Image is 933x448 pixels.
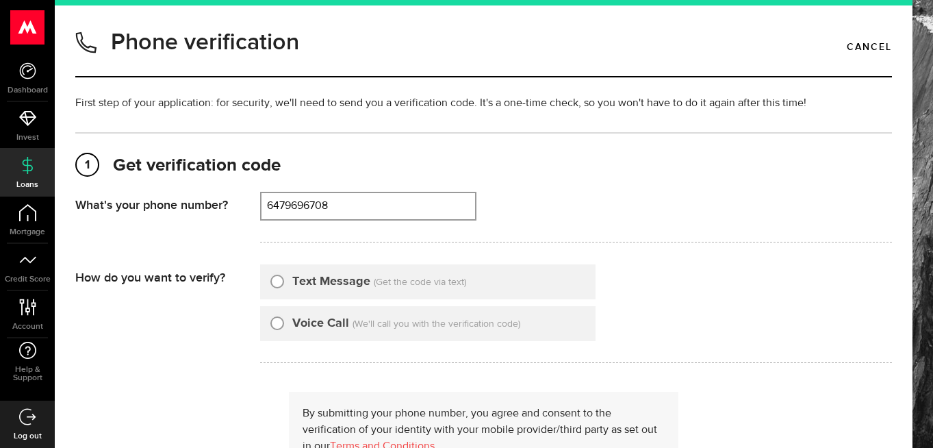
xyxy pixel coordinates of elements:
[11,5,52,47] button: Open LiveChat chat widget
[847,36,892,59] a: Cancel
[353,319,520,329] span: (We'll call you with the verification code)
[75,95,892,112] p: First step of your application: for security, we'll need to send you a verification code. It's a ...
[374,277,466,287] span: (Get the code via text)
[75,154,892,178] h2: Get verification code
[270,314,284,328] input: Voice Call
[75,264,260,286] div: How do you want to verify?
[270,273,284,286] input: Text Message
[77,154,98,176] span: 1
[111,25,299,60] h1: Phone verification
[292,273,370,291] label: Text Message
[292,314,349,333] label: Voice Call
[75,192,260,213] div: What's your phone number?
